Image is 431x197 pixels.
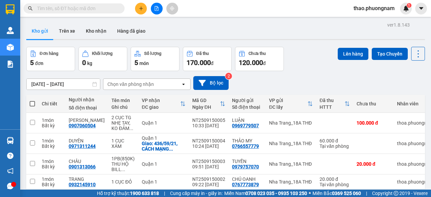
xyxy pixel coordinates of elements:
[192,118,225,123] div: NT2509150005
[170,190,223,197] span: Cung cấp máy in - giấy in:
[40,51,58,56] div: Đơn hàng
[183,47,232,71] button: Đã thu170.000đ
[192,123,225,128] div: 10:33 [DATE]
[111,120,135,131] div: NHẸ TAY, KO ĐẢM BẢO
[232,164,259,169] div: 0979757070
[372,48,408,60] button: Tạo Chuyến
[7,27,14,34] img: warehouse-icon
[164,190,165,197] span: |
[232,123,259,128] div: 0969779507
[332,191,361,196] strong: 0369 525 060
[131,47,179,71] button: Số lượng5món
[189,95,229,113] th: Toggle SortBy
[69,143,96,149] div: 0971311244
[42,143,62,149] div: Bất kỳ
[348,4,400,12] span: thao.phuongnam
[192,104,220,110] div: Ngày ĐH
[97,190,159,197] span: Hỗ trợ kỹ thuật:
[7,61,14,68] img: solution-icon
[418,5,424,11] span: caret-down
[69,159,105,164] div: CHÂU
[232,159,262,164] div: TUYỀN
[111,156,135,161] div: 1PB(850K)
[320,98,344,103] div: Đã thu
[142,161,186,167] div: Quận 1
[69,97,105,102] div: Người nhận
[111,104,135,110] div: Ghi chú
[320,138,350,143] div: 60.000 đ
[239,59,263,67] span: 120.000
[232,118,262,123] div: LUẬN
[232,104,262,110] div: Số điện thoại
[192,143,225,149] div: 10:24 [DATE]
[320,176,350,182] div: 20.000 đ
[266,95,316,113] th: Toggle SortBy
[415,3,427,14] button: caret-down
[357,101,390,106] div: Chưa thu
[144,51,161,56] div: Số lượng
[225,73,232,79] sup: 2
[193,76,229,90] button: Bộ lọc
[27,79,100,90] input: Select a date range.
[338,48,368,60] button: Lên hàng
[130,191,159,196] strong: 1900 633 818
[403,5,409,11] img: icon-new-feature
[28,6,33,11] span: search
[394,191,398,196] span: copyright
[312,190,361,197] span: Miền Bắc
[387,21,410,29] div: ver 1.8.143
[26,23,54,39] button: Kho gửi
[366,190,367,197] span: |
[42,123,62,128] div: Bất kỳ
[134,59,138,67] span: 5
[192,159,225,164] div: NT2509150003
[232,143,259,149] div: 0766557779
[42,159,62,164] div: 1 món
[187,59,211,67] span: 170.000
[192,182,225,187] div: 09:22 [DATE]
[232,138,262,143] div: THẢO MY
[26,47,75,71] button: Đơn hàng5đơn
[138,95,189,113] th: Toggle SortBy
[316,95,353,113] th: Toggle SortBy
[42,101,62,106] div: Chi tiết
[269,104,307,110] div: ĐC lấy
[107,81,154,88] div: Chọn văn phòng nhận
[69,164,96,169] div: 0901313066
[407,3,411,8] sup: 1
[87,61,92,66] span: kg
[357,120,390,126] div: 100.000 đ
[196,51,209,56] div: Đã thu
[269,120,313,126] div: Nha Trang_18A THĐ
[269,98,307,103] div: VP gửi
[7,183,13,189] span: message
[111,161,135,172] div: THU HỘ BILL Q5130031
[357,161,390,167] div: 20.000 đ
[135,3,147,14] button: plus
[80,23,112,39] button: Kho nhận
[142,120,186,126] div: Quận 1
[232,98,262,103] div: Người gửi
[129,126,133,131] span: ...
[69,123,96,128] div: 0907060504
[192,98,220,103] div: Mã GD
[30,59,34,67] span: 5
[42,176,62,182] div: 1 món
[139,61,149,66] span: món
[7,44,14,51] img: warehouse-icon
[154,6,159,11] span: file-add
[269,161,313,167] div: Nha Trang_18A THĐ
[142,141,186,152] div: Giao: 436/59/21, CÁCH MẠNG THÁNG 8, PHƯỜNG 11, QUẬN 3( GTN 40)
[139,6,143,11] span: plus
[69,138,105,143] div: DUYÊN
[111,179,135,185] div: 1 CỤC ĐỎ
[263,61,266,66] span: đ
[232,176,262,182] div: CHÚ OANH
[408,3,410,8] span: 1
[78,47,127,71] button: Khối lượng0kg
[82,59,86,67] span: 0
[269,179,313,185] div: Nha Trang_18A THĐ
[111,115,135,120] div: 2 CỤC TG
[170,6,174,11] span: aim
[6,4,14,14] img: logo-vxr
